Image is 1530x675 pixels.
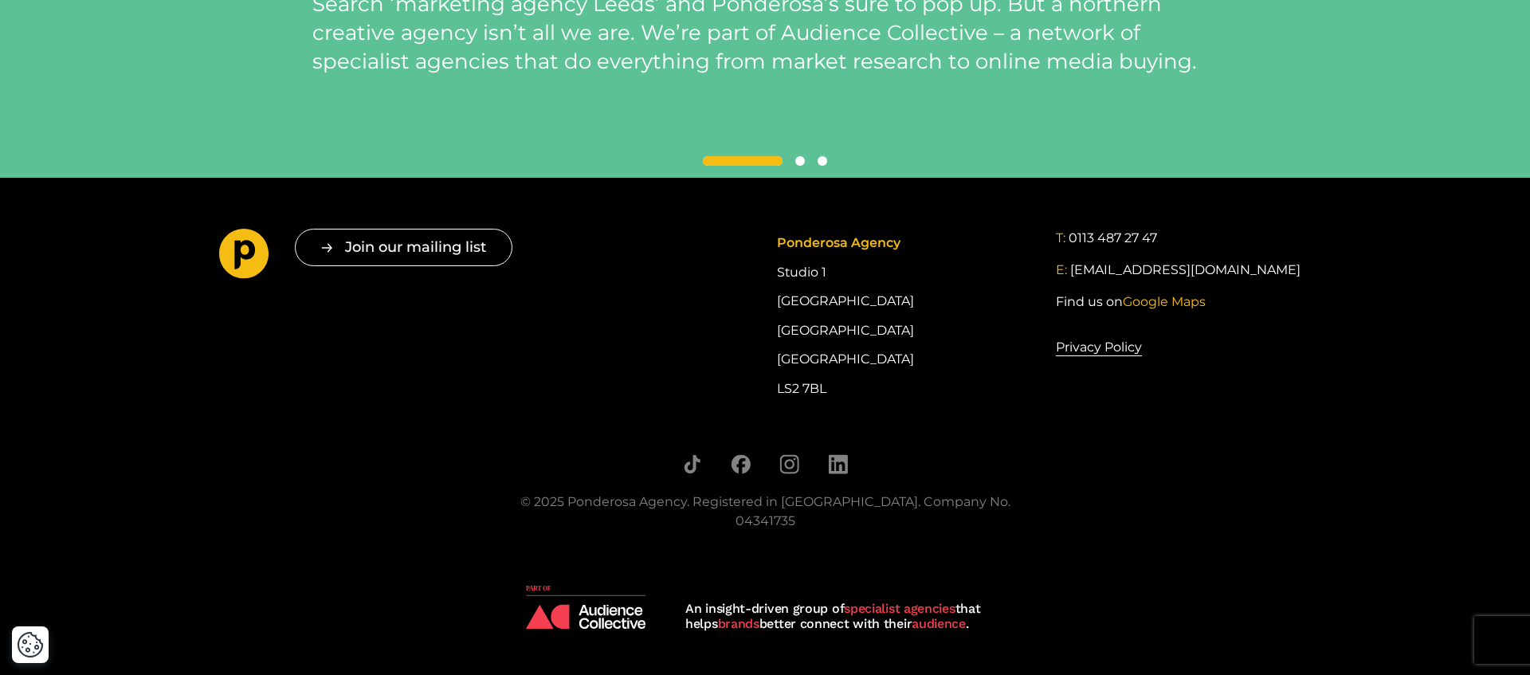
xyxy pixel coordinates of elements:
span: E: [1056,262,1067,277]
a: Follow us on TikTok [682,454,702,474]
strong: specialist agencies [844,601,955,616]
div: © 2025 Ponderosa Agency. Registered in [GEOGRAPHIC_DATA]. Company No. 04341735 [498,493,1032,531]
span: Google Maps [1123,294,1206,309]
div: An insight-driven group of that helps better connect with their . [685,601,1004,631]
strong: brands [718,616,759,631]
button: Join our mailing list [295,229,512,266]
a: Follow us on Instagram [779,454,799,474]
a: Privacy Policy [1056,337,1142,358]
a: Follow us on LinkedIn [828,454,848,474]
a: Go to homepage [219,229,269,285]
div: Studio 1 [GEOGRAPHIC_DATA] [GEOGRAPHIC_DATA] [GEOGRAPHIC_DATA] LS2 7BL [777,229,1032,403]
span: Ponderosa Agency [777,235,900,250]
strong: audience [912,616,966,631]
img: Revisit consent button [17,631,44,658]
img: Audience Collective logo [526,585,645,629]
a: Follow us on Facebook [731,454,751,474]
span: T: [1056,230,1065,245]
a: [EMAIL_ADDRESS][DOMAIN_NAME] [1070,261,1300,280]
button: Cookie Settings [17,631,44,658]
a: Find us onGoogle Maps [1056,292,1206,312]
a: 0113 487 27 47 [1069,229,1157,248]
